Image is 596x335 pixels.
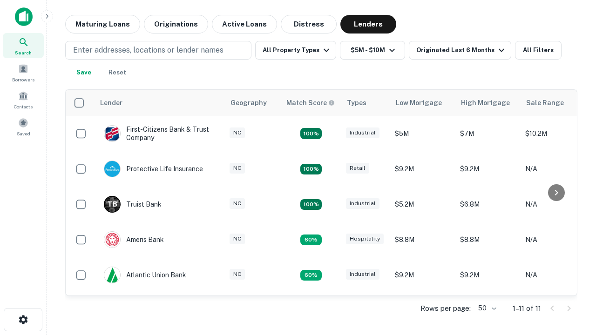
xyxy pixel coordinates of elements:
div: Protective Life Insurance [104,161,203,177]
img: capitalize-icon.png [15,7,33,26]
div: First-citizens Bank & Trust Company [104,125,216,142]
div: Low Mortgage [396,97,442,108]
button: Originated Last 6 Months [409,41,511,60]
th: Types [341,90,390,116]
td: $8.8M [455,222,521,257]
img: picture [104,126,120,141]
td: $9.2M [390,257,455,293]
div: Retail [346,163,369,174]
a: Search [3,33,44,58]
div: Industrial [346,127,379,138]
td: $6.8M [455,187,521,222]
div: Matching Properties: 1, hasApolloMatch: undefined [300,234,322,246]
button: Save your search to get updates of matches that match your search criteria. [69,63,99,82]
button: All Filters [515,41,562,60]
th: Lender [95,90,225,116]
div: Matching Properties: 1, hasApolloMatch: undefined [300,270,322,281]
span: Contacts [14,103,33,110]
div: Hospitality [346,234,384,244]
th: Low Mortgage [390,90,455,116]
td: $5M [390,116,455,151]
p: 1–11 of 11 [513,303,541,314]
td: $9.2M [455,257,521,293]
h6: Match Score [286,98,333,108]
span: Borrowers [12,76,34,83]
a: Contacts [3,87,44,112]
button: Maturing Loans [65,15,140,33]
th: High Mortgage [455,90,521,116]
div: Lender [100,97,122,108]
th: Geography [225,90,281,116]
div: Types [347,97,366,108]
button: $5M - $10M [340,41,405,60]
td: $9.2M [390,151,455,187]
div: Industrial [346,269,379,280]
div: NC [230,269,245,280]
span: Search [15,49,32,56]
p: T B [108,200,117,209]
div: Capitalize uses an advanced AI algorithm to match your search with the best lender. The match sco... [286,98,335,108]
img: picture [104,267,120,283]
div: Sale Range [526,97,564,108]
img: picture [104,232,120,248]
button: Enter addresses, locations or lender names [65,41,251,60]
div: Atlantic Union Bank [104,267,186,283]
td: $6.3M [390,293,455,328]
button: Distress [281,15,337,33]
a: Saved [3,114,44,139]
p: Enter addresses, locations or lender names [73,45,223,56]
div: NC [230,234,245,244]
td: $7M [455,116,521,151]
div: 50 [474,301,498,315]
a: Borrowers [3,60,44,85]
div: Truist Bank [104,196,162,213]
div: Industrial [346,198,379,209]
button: All Property Types [255,41,336,60]
button: Originations [144,15,208,33]
div: Matching Properties: 2, hasApolloMatch: undefined [300,164,322,175]
div: Ameris Bank [104,231,164,248]
button: Active Loans [212,15,277,33]
button: Reset [102,63,132,82]
td: $8.8M [390,222,455,257]
div: Originated Last 6 Months [416,45,507,56]
iframe: Chat Widget [549,231,596,275]
th: Capitalize uses an advanced AI algorithm to match your search with the best lender. The match sco... [281,90,341,116]
div: NC [230,163,245,174]
button: Lenders [340,15,396,33]
td: $5.2M [390,187,455,222]
div: High Mortgage [461,97,510,108]
img: picture [104,161,120,177]
span: Saved [17,130,30,137]
div: NC [230,127,245,138]
td: $6.3M [455,293,521,328]
div: Matching Properties: 2, hasApolloMatch: undefined [300,128,322,139]
div: NC [230,198,245,209]
p: Rows per page: [420,303,471,314]
div: Matching Properties: 3, hasApolloMatch: undefined [300,199,322,210]
td: $9.2M [455,151,521,187]
div: Geography [230,97,267,108]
